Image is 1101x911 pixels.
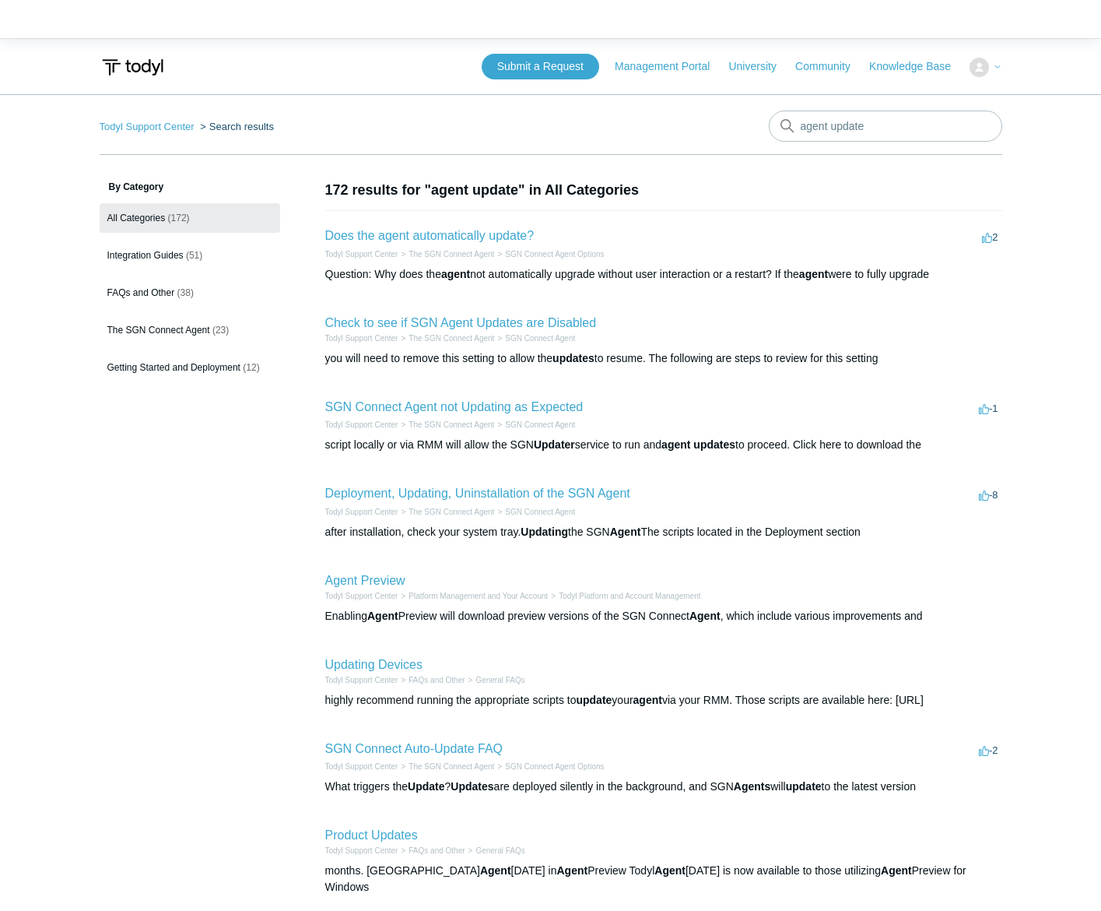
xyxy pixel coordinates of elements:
[475,846,524,855] a: General FAQs
[869,58,966,75] a: Knowledge Base
[556,864,587,877] em: Agent
[325,350,1002,367] div: you will need to remove this setting to allow the to resume. The following are steps to review fo...
[728,58,791,75] a: University
[786,780,822,793] em: update
[325,506,398,518] li: Todyl Support Center
[408,762,494,771] a: The SGN Connect Agent
[408,420,494,429] a: The SGN Connect Agent
[325,574,405,587] a: Agent Preview
[100,121,195,132] a: Todyl Support Center
[505,420,575,429] a: SGN Connect Agent
[494,248,604,260] li: SGN Connect Agent Options
[475,676,524,684] a: General FAQs
[325,250,398,259] a: Todyl Support Center
[325,248,398,260] li: Todyl Support Center
[979,744,998,756] span: -2
[325,420,398,429] a: Todyl Support Center
[325,674,398,686] li: Todyl Support Center
[505,250,604,259] a: SGN Connect Agent Options
[494,761,604,772] li: SGN Connect Agent Options
[325,332,398,344] li: Todyl Support Center
[408,508,494,516] a: The SGN Connect Agent
[979,403,998,414] span: -1
[505,334,575,343] a: SGN Connect Agent
[505,762,604,771] a: SGN Connect Agent Options
[769,111,1002,142] input: Search
[100,315,280,345] a: The SGN Connect Agent (23)
[689,610,721,622] em: Agent
[408,592,548,600] a: Platform Management and Your Account
[197,121,274,132] li: Search results
[325,762,398,771] a: Todyl Support Center
[615,58,725,75] a: Management Portal
[398,248,494,260] li: The SGN Connect Agent
[100,278,280,308] a: FAQs and Other (38)
[408,334,494,343] a: The SGN Connect Agent
[398,674,465,686] li: FAQs and Other
[398,419,494,431] li: The SGN Connect Agent
[325,846,398,855] a: Todyl Support Center
[100,180,280,194] h3: By Category
[100,241,280,270] a: Integration Guides (51)
[325,266,1002,283] div: Question: Why does the not automatically upgrade without user interaction or a restart? If the we...
[408,250,494,259] a: The SGN Connect Agent
[367,610,398,622] em: Agent
[325,828,418,842] a: Product Updates
[325,437,1002,453] div: script locally or via RMM will allow the SGN service to run and to proceed. Click here to downloa...
[398,845,465,856] li: FAQs and Other
[979,489,998,501] span: -8
[212,325,229,336] span: (23)
[521,526,568,538] em: Updating
[325,692,1002,709] div: highly recommend running the appropriate scripts to your via your RMM. Those scripts are availabl...
[494,419,575,431] li: SGN Connect Agent
[534,438,575,451] em: Updater
[408,676,465,684] a: FAQs and Other
[100,121,198,132] li: Todyl Support Center
[325,658,423,671] a: Updating Devices
[107,362,240,373] span: Getting Started and Deployment
[325,592,398,600] a: Todyl Support Center
[107,325,210,336] span: The SGN Connect Agent
[325,400,584,413] a: SGN Connect Agent not Updating as Expected
[552,352,594,364] em: updates
[795,58,866,75] a: Community
[107,287,175,298] span: FAQs and Other
[881,864,912,877] em: Agent
[325,419,398,431] li: Todyl Support Center
[465,845,525,856] li: General FAQs
[100,353,280,382] a: Getting Started and Deployment (12)
[480,864,511,877] em: Agent
[325,863,1002,895] div: months. [GEOGRAPHIC_DATA] [DATE] in Preview Todyl [DATE] is now available to those utilizing Prev...
[177,287,194,298] span: (38)
[325,676,398,684] a: Todyl Support Center
[633,694,662,706] em: agent
[107,213,166,223] span: All Categories
[398,506,494,518] li: The SGN Connect Agent
[398,761,494,772] li: The SGN Connect Agent
[168,213,190,223] span: (172)
[408,780,444,793] em: Update
[325,590,398,602] li: Todyl Support Center
[325,487,630,500] a: Deployment, Updating, Uninstallation of the SGN Agent
[325,608,1002,624] div: Enabling Preview will download preview versions of the SGN Connect , which include various improv...
[325,845,398,856] li: Todyl Support Center
[243,362,259,373] span: (12)
[325,779,1002,795] div: What triggers the ? are deployed silently in the background, and SGN will to the latest version
[451,780,493,793] em: Updates
[610,526,641,538] em: Agent
[325,508,398,516] a: Todyl Support Center
[734,780,770,793] em: Agents
[325,316,597,329] a: Check to see if SGN Agent Updates are Disabled
[465,674,525,686] li: General FAQs
[325,334,398,343] a: Todyl Support Center
[398,332,494,344] li: The SGN Connect Agent
[799,268,828,280] em: agent
[441,268,470,280] em: agent
[494,506,575,518] li: SGN Connect Agent
[408,846,465,855] a: FAQs and Other
[505,508,575,516] a: SGN Connect Agent
[494,332,575,344] li: SGN Connect Agent
[325,742,503,755] a: SGN Connect Auto-Update FAQ
[107,250,184,261] span: Integration Guides
[325,229,535,242] a: Does the agent automatically update?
